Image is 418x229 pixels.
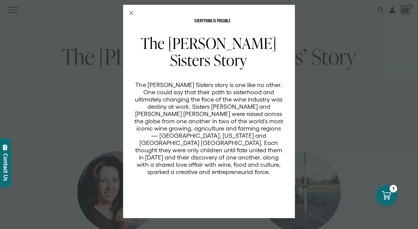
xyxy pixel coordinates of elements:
[129,11,133,15] button: Close Modal
[3,153,9,181] div: Contact Us
[134,35,283,69] h2: The [PERSON_NAME] Sisters Story
[390,185,397,192] div: 1
[134,81,283,176] p: The [PERSON_NAME] Sisters story is one like no other. One could say that their path to sisterhood...
[134,19,291,24] p: EVERYTHING IS POSSIBLE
